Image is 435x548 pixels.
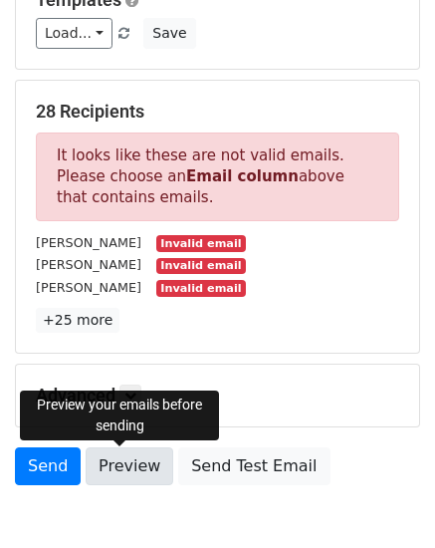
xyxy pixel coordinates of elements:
a: Preview [86,447,173,485]
div: Preview your emails before sending [20,391,219,440]
button: Save [143,18,195,49]
a: +25 more [36,308,119,333]
p: It looks like these are not valid emails. Please choose an above that contains emails. [36,133,399,221]
small: [PERSON_NAME] [36,257,141,272]
small: [PERSON_NAME] [36,280,141,295]
iframe: Chat Widget [335,452,435,548]
small: Invalid email [156,258,246,275]
small: [PERSON_NAME] [36,235,141,250]
a: Load... [36,18,112,49]
small: Invalid email [156,235,246,252]
strong: Email column [186,167,299,185]
small: Invalid email [156,280,246,297]
a: Send Test Email [178,447,329,485]
h5: 28 Recipients [36,101,399,123]
a: Send [15,447,81,485]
